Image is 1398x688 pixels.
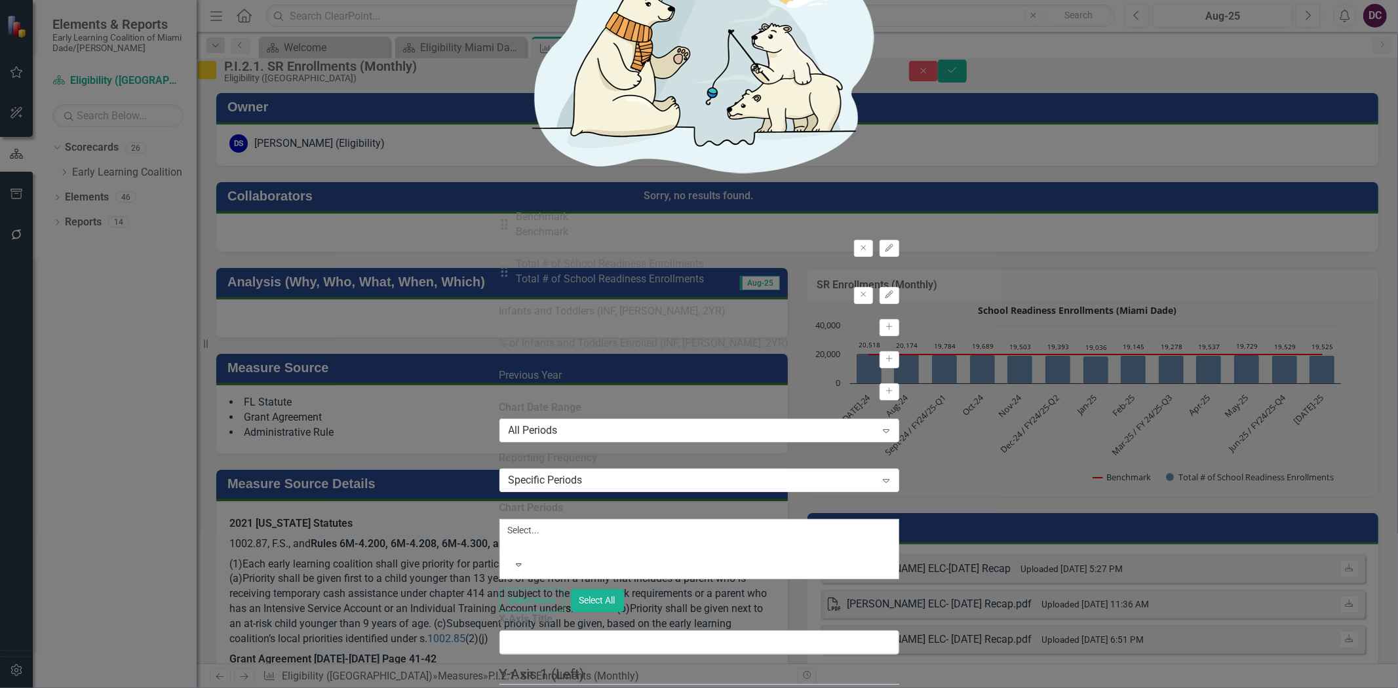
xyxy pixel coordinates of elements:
label: X-Axis Title [499,612,899,627]
legend: Y-Axis 1 (Left) [499,664,899,685]
div: Sorry, no results found. [644,189,754,204]
div: Infants and Toddlers (INF, [PERSON_NAME], 2YR) [499,304,726,319]
div: Previous Year [499,368,562,383]
div: Benchmark [516,210,568,225]
button: Select All [571,589,624,612]
div: All Periods [509,423,876,438]
div: % of Infants and Toddlers Enrolled (INF, [PERSON_NAME], 2YR) [499,336,789,351]
div: Total # of School Readiness Enrollments [516,257,704,272]
label: Chart Periods [499,501,899,516]
div: Total # of School Readiness Enrollments [516,272,704,287]
div: Benchmark [516,225,568,240]
button: Select None [499,589,564,612]
div: Select... [508,524,891,537]
label: Chart Date Range [499,400,899,415]
div: Specific Periods [509,473,876,488]
label: Reporting Frequency [499,451,899,466]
